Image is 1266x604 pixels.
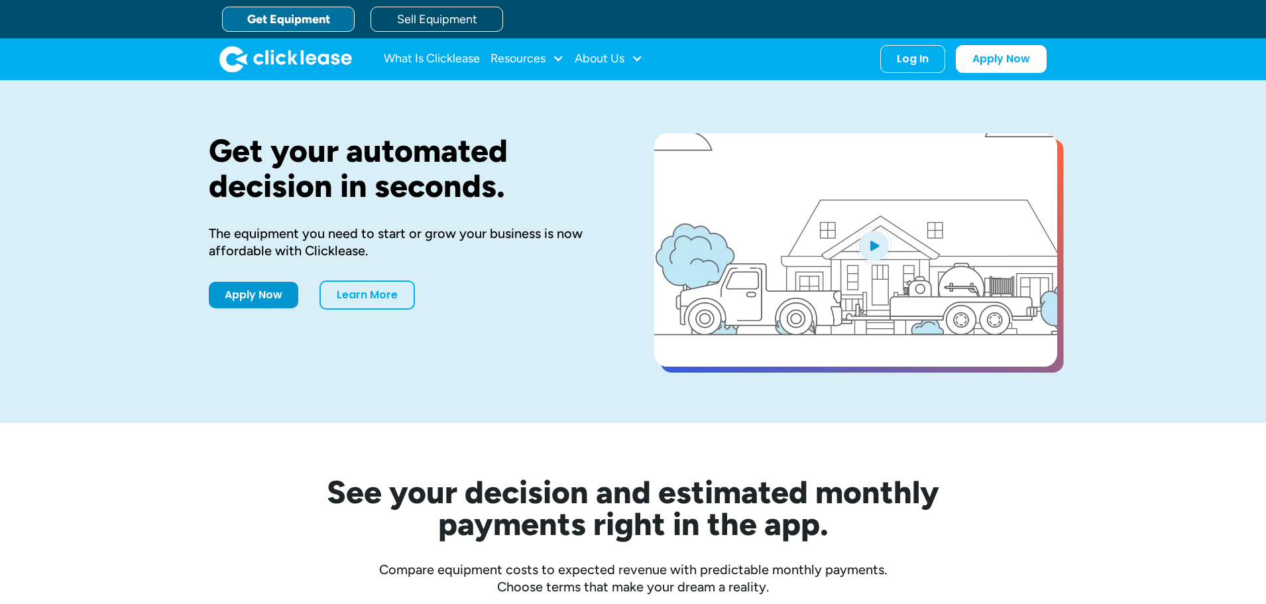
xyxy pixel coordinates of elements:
a: What Is Clicklease [384,46,480,72]
a: Apply Now [956,45,1047,73]
img: Clicklease logo [219,46,352,72]
a: Learn More [319,280,415,310]
img: Blue play button logo on a light blue circular background [856,227,892,264]
div: About Us [575,46,643,72]
h1: Get your automated decision in seconds. [209,133,612,204]
a: Apply Now [209,282,298,308]
a: open lightbox [654,133,1057,367]
div: Compare equipment costs to expected revenue with predictable monthly payments. Choose terms that ... [209,561,1057,595]
a: Get Equipment [222,7,355,32]
div: The equipment you need to start or grow your business is now affordable with Clicklease. [209,225,612,259]
a: Sell Equipment [371,7,503,32]
a: home [219,46,352,72]
div: Log In [897,52,929,66]
div: Resources [490,46,564,72]
h2: See your decision and estimated monthly payments right in the app. [262,476,1004,540]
